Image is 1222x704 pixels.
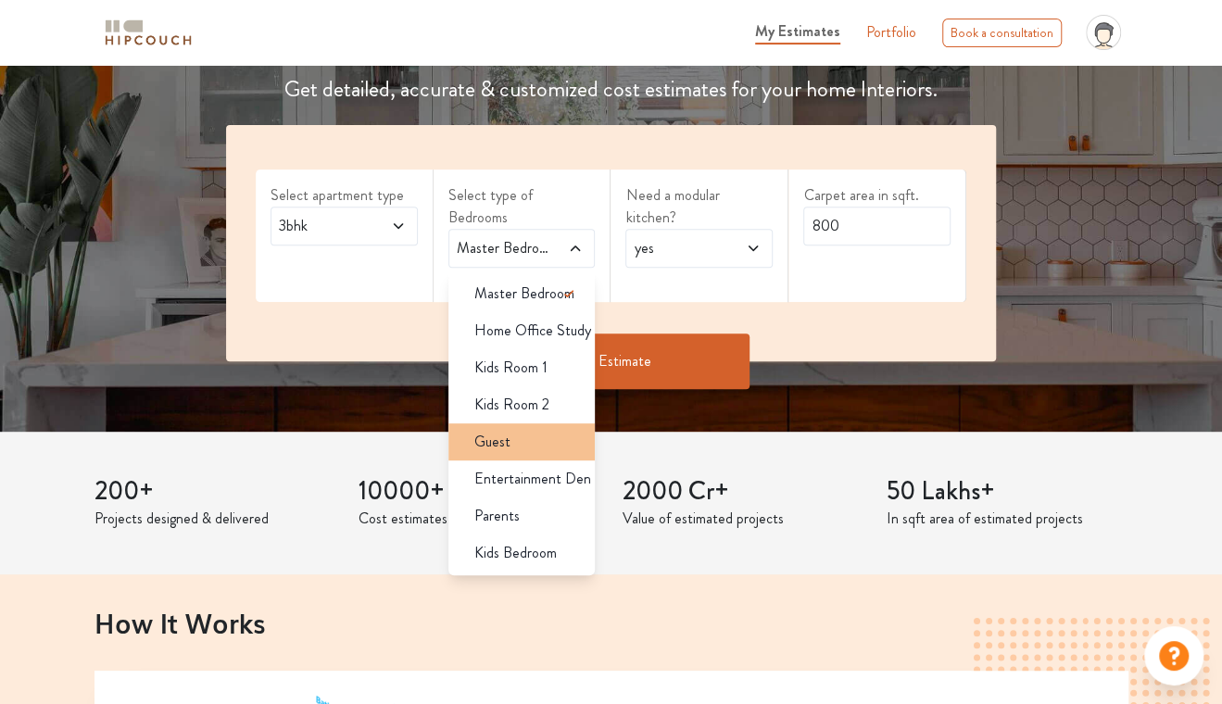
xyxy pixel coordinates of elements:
p: Cost estimates provided [359,508,600,530]
input: Enter area sqft [803,207,951,245]
span: Master Bedroom [474,283,574,305]
h3: 200+ [94,476,336,508]
h3: 2000 Cr+ [623,476,864,508]
label: Carpet area in sqft. [803,184,951,207]
span: yes [630,237,728,259]
h3: 10000+ [359,476,600,508]
label: Need a modular kitchen? [625,184,773,229]
img: logo-horizontal.svg [102,17,195,49]
p: Value of estimated projects [623,508,864,530]
div: Book a consultation [942,19,1062,47]
a: Portfolio [866,21,916,44]
h3: 50 Lakhs+ [887,476,1128,508]
label: Select type of Bedrooms [448,184,596,229]
h2: How It Works [94,607,1128,638]
span: Kids Room 1 [474,357,548,379]
h4: Get detailed, accurate & customized cost estimates for your home Interiors. [215,76,1007,103]
span: Parents [474,505,520,527]
span: Kids Bedroom [474,542,557,564]
span: Home Office Study [474,320,591,342]
span: Kids Room 2 [474,394,549,416]
div: select 2 more room(s) [448,268,596,287]
span: Master Bedroom [453,237,551,259]
span: 3bhk [275,215,373,237]
span: Guest [474,431,510,453]
p: Projects designed & delivered [94,508,336,530]
button: Get Estimate [472,333,750,389]
p: In sqft area of estimated projects [887,508,1128,530]
span: My Estimates [755,20,840,42]
label: Select apartment type [271,184,418,207]
span: logo-horizontal.svg [102,12,195,54]
span: Entertainment Den [474,468,591,490]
